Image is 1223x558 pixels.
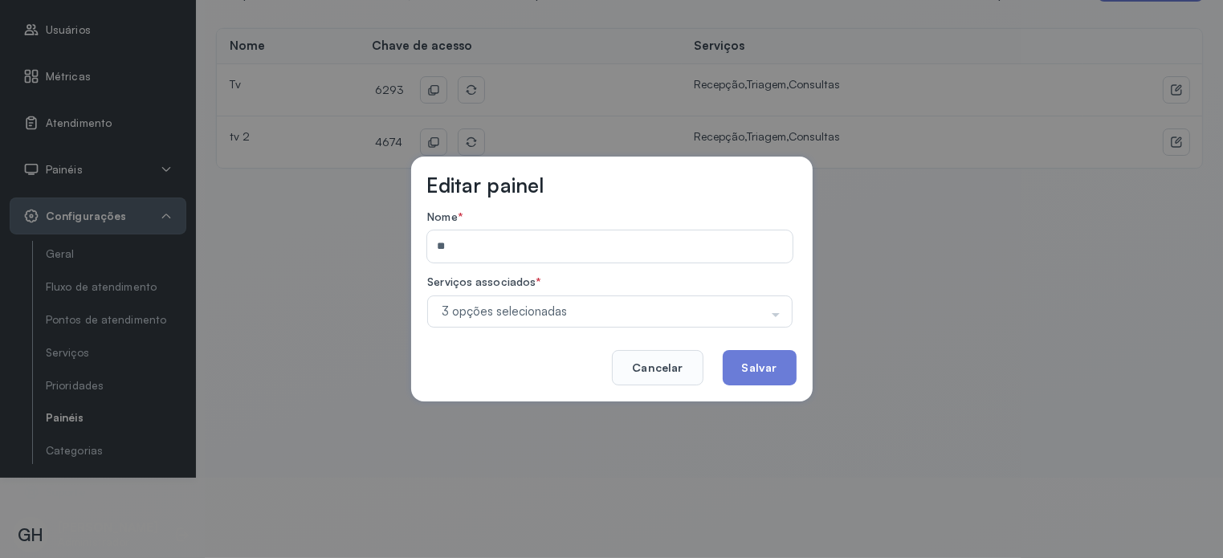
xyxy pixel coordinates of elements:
span: Serviços associados [427,275,536,288]
h3: Editar painel [427,173,544,198]
span: Nome [427,210,457,223]
button: Cancelar [612,350,703,385]
button: Salvar [723,350,797,385]
span: 3 opções selecionadas [438,303,766,320]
